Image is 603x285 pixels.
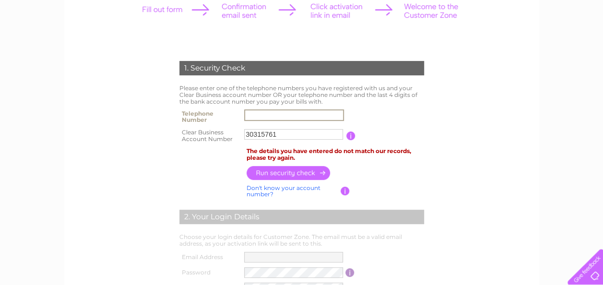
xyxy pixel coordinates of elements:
img: logo.png [21,25,70,54]
a: Telecoms [520,41,548,48]
div: Clear Business is a trading name of Verastar Limited (registered in [GEOGRAPHIC_DATA] No. 3667643... [75,5,529,47]
a: 0333 014 3131 [422,5,488,17]
a: Don't know your account number? [247,184,320,198]
a: Energy [493,41,514,48]
th: Clear Business Account Number [177,126,242,145]
input: Information [345,268,355,277]
a: Blog [554,41,568,48]
div: 1. Security Check [179,61,424,75]
td: Please enter one of the telephone numbers you have registered with us and your Clear Business acc... [177,83,426,107]
td: Choose your login details for Customer Zone. The email must be a valid email address, as your act... [177,231,426,249]
input: Information [346,131,355,140]
th: Telephone Number [177,107,242,126]
div: 2. Your Login Details [179,210,424,224]
td: The details you have entered do not match our records, please try again. [244,145,426,164]
th: Email Address [177,249,242,265]
a: Contact [574,41,597,48]
input: Information [341,187,350,195]
a: Water [469,41,487,48]
th: Password [177,265,242,281]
